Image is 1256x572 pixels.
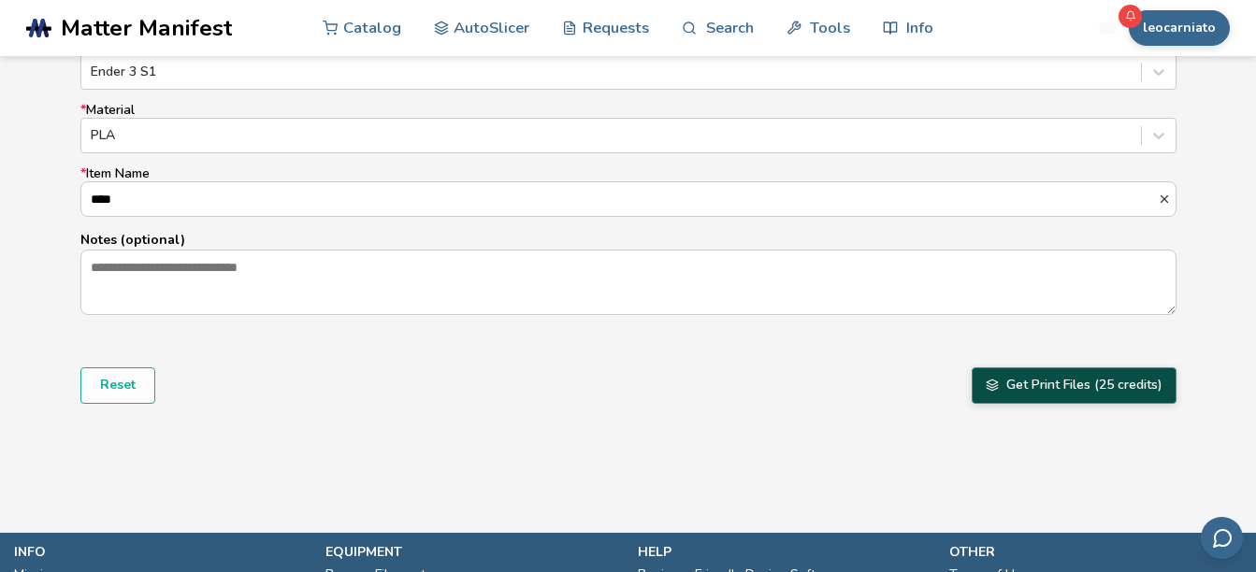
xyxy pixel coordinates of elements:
[80,39,1177,90] label: Printer
[61,15,232,41] span: Matter Manifest
[325,542,618,562] p: equipment
[80,230,1177,250] p: Notes (optional)
[80,166,1177,217] label: Item Name
[1201,517,1243,559] button: Send feedback via email
[972,367,1177,403] button: Get Print Files (25 credits)
[1158,193,1176,206] button: *Item Name
[80,367,155,403] button: Reset
[949,542,1242,562] p: other
[80,103,1177,153] label: Material
[638,542,931,562] p: help
[14,542,307,562] p: info
[81,182,1158,216] input: *Item Name
[1129,10,1230,46] button: leocarniato
[81,250,1176,314] textarea: Notes (optional)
